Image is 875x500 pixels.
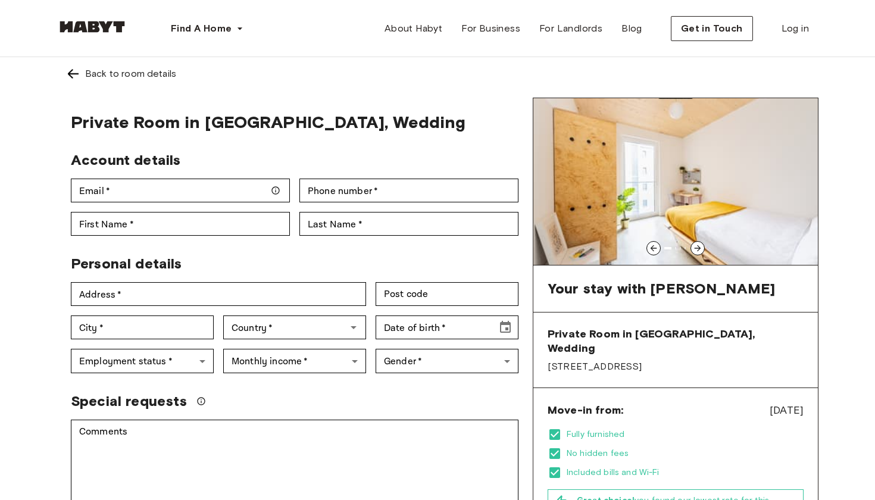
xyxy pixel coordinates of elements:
[533,98,818,265] img: Image of the room
[548,327,804,355] span: Private Room in [GEOGRAPHIC_DATA], Wedding
[385,21,442,36] span: About Habyt
[71,315,214,339] div: City
[57,21,128,33] img: Habyt
[621,21,642,36] span: Blog
[493,315,517,339] button: Choose date
[681,21,743,36] span: Get in Touch
[71,179,290,202] div: Email
[85,67,176,81] div: Back to room details
[57,57,818,90] a: Left pointing arrowBack to room details
[539,21,602,36] span: For Landlords
[161,17,253,40] button: Find A Home
[671,16,753,41] button: Get in Touch
[548,280,775,298] span: Your stay with [PERSON_NAME]
[196,396,206,406] svg: We'll do our best to accommodate your request, but please note we can't guarantee it will be poss...
[71,282,366,306] div: Address
[782,21,809,36] span: Log in
[345,319,362,336] button: Open
[452,17,530,40] a: For Business
[772,17,818,40] a: Log in
[612,17,652,40] a: Blog
[171,21,232,36] span: Find A Home
[71,151,180,168] span: Account details
[71,212,290,236] div: First Name
[548,403,623,417] span: Move-in from:
[71,392,187,410] span: Special requests
[375,17,452,40] a: About Habyt
[461,21,520,36] span: For Business
[66,67,80,81] img: Left pointing arrow
[71,255,182,272] span: Personal details
[299,212,518,236] div: Last Name
[71,112,518,132] span: Private Room in [GEOGRAPHIC_DATA], Wedding
[271,186,280,195] svg: Make sure your email is correct — we'll send your booking details there.
[567,467,804,479] span: Included bills and Wi-Fi
[548,360,804,373] span: [STREET_ADDRESS]
[530,17,612,40] a: For Landlords
[567,429,804,440] span: Fully furnished
[770,402,804,418] span: [DATE]
[567,448,804,460] span: No hidden fees
[299,179,518,202] div: Phone number
[376,282,518,306] div: Post code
